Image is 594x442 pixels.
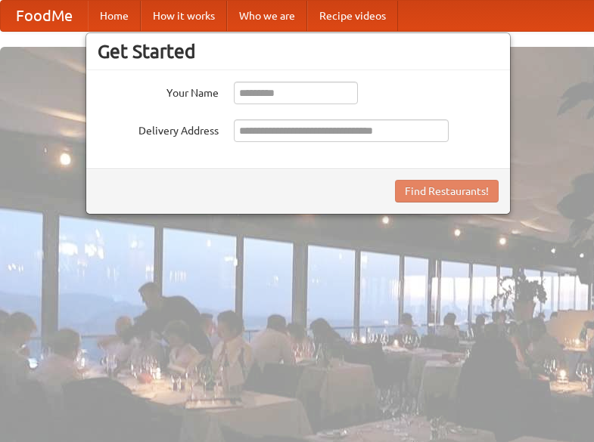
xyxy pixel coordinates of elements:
[98,82,219,100] label: Your Name
[227,1,307,31] a: Who we are
[88,1,141,31] a: Home
[98,119,219,138] label: Delivery Address
[98,40,499,63] h3: Get Started
[395,180,499,202] button: Find Restaurants!
[307,1,398,31] a: Recipe videos
[141,1,227,31] a: How it works
[1,1,88,31] a: FoodMe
